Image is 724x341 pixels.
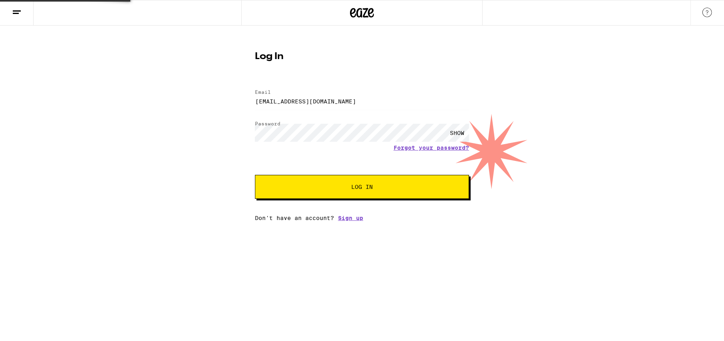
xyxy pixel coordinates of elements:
label: Password [255,121,280,126]
a: Sign up [338,215,363,221]
h1: Log In [255,52,469,61]
button: Log In [255,175,469,199]
div: SHOW [445,124,469,142]
label: Email [255,89,271,95]
input: Email [255,92,469,110]
span: Hi. Need any help? [5,6,58,12]
span: Log In [351,184,373,190]
div: Don't have an account? [255,215,469,221]
a: Forgot your password? [394,145,469,151]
